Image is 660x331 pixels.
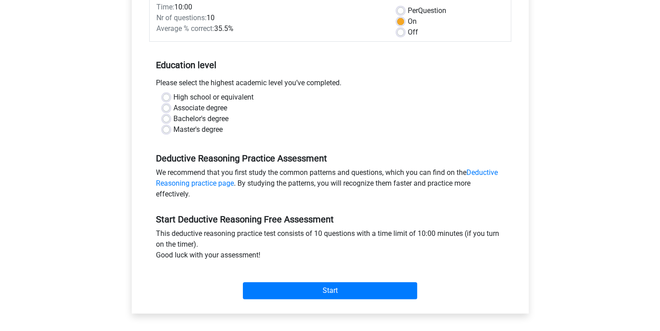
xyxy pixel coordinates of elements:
[156,24,214,33] span: Average % correct:
[173,124,223,135] label: Master's degree
[173,113,229,124] label: Bachelor's degree
[173,92,254,103] label: High school or equivalent
[408,16,417,27] label: On
[150,2,390,13] div: 10:00
[149,228,511,264] div: This deductive reasoning practice test consists of 10 questions with a time limit of 10:00 minute...
[149,167,511,203] div: We recommend that you first study the common patterns and questions, which you can find on the . ...
[156,214,505,225] h5: Start Deductive Reasoning Free Assessment
[173,103,227,113] label: Associate degree
[150,13,390,23] div: 10
[150,23,390,34] div: 35.5%
[156,13,207,22] span: Nr of questions:
[408,27,418,38] label: Off
[149,78,511,92] div: Please select the highest academic level you’ve completed.
[156,153,505,164] h5: Deductive Reasoning Practice Assessment
[156,56,505,74] h5: Education level
[243,282,417,299] input: Start
[408,5,446,16] label: Question
[408,6,418,15] span: Per
[156,3,174,11] span: Time:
